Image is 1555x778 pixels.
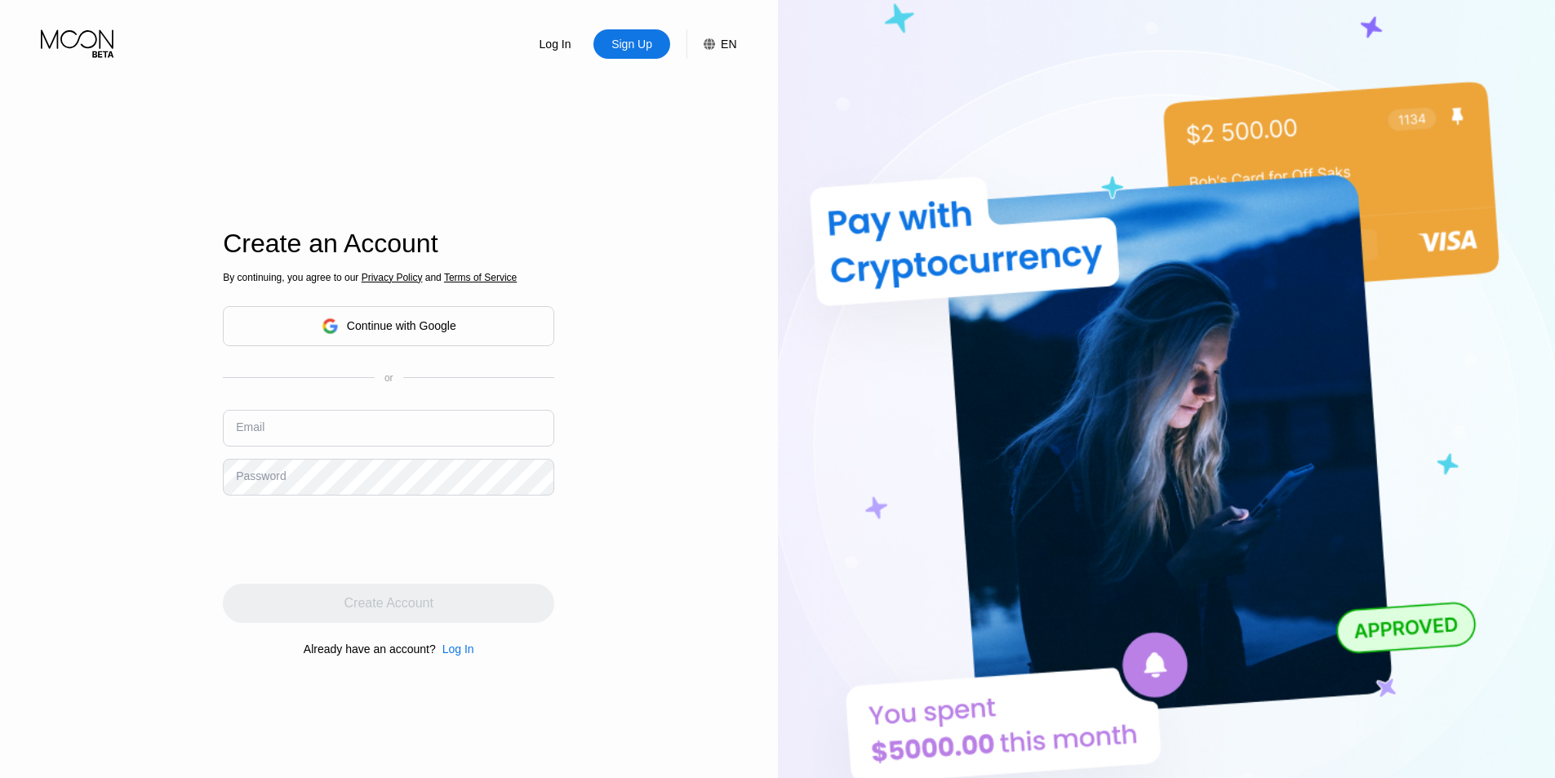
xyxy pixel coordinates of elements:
[593,29,670,59] div: Sign Up
[721,38,736,51] div: EN
[444,272,517,283] span: Terms of Service
[610,36,654,52] div: Sign Up
[223,306,554,346] div: Continue with Google
[304,642,436,656] div: Already have an account?
[422,272,444,283] span: and
[362,272,423,283] span: Privacy Policy
[347,319,456,332] div: Continue with Google
[686,29,736,59] div: EN
[442,642,474,656] div: Log In
[517,29,593,59] div: Log In
[384,372,393,384] div: or
[236,420,264,433] div: Email
[436,642,474,656] div: Log In
[236,469,286,482] div: Password
[538,36,573,52] div: Log In
[223,272,554,283] div: By continuing, you agree to our
[223,229,554,259] div: Create an Account
[223,508,471,571] iframe: reCAPTCHA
